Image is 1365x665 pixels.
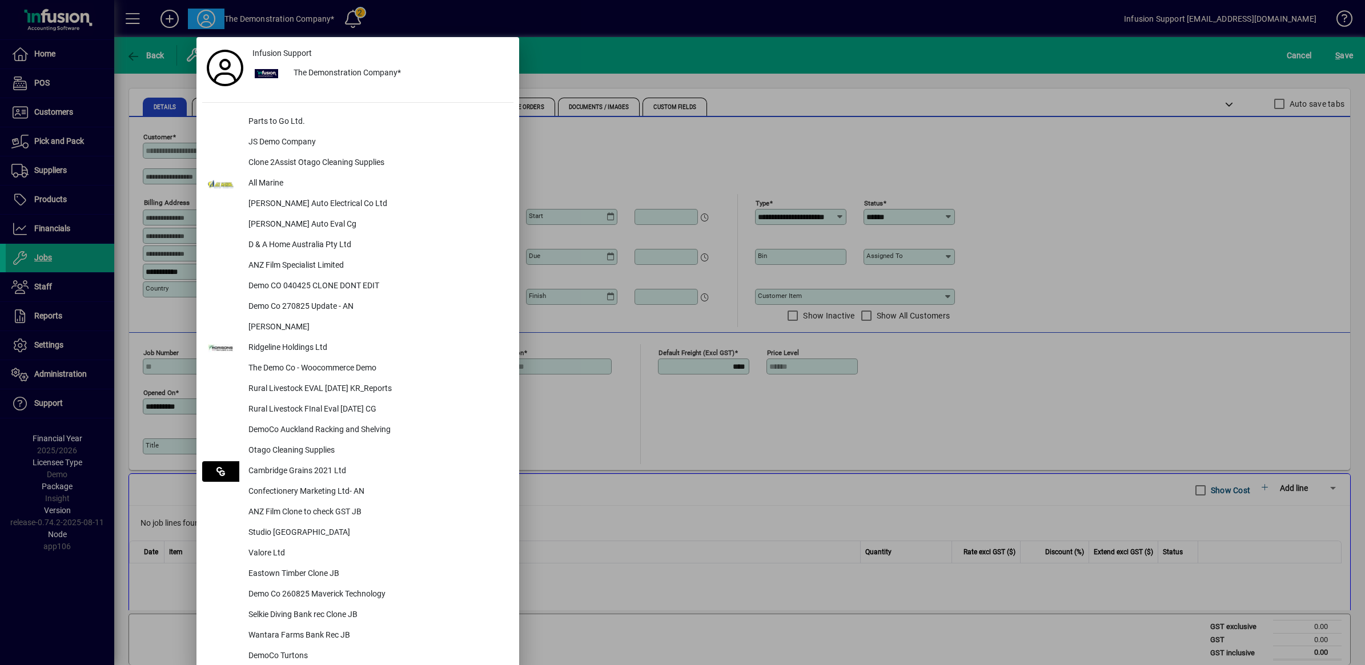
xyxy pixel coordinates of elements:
div: Parts to Go Ltd. [239,112,513,132]
button: Selkie Diving Bank rec Clone JB [202,605,513,626]
div: Selkie Diving Bank rec Clone JB [239,605,513,626]
button: JS Demo Company [202,132,513,153]
button: Demo CO 040425 CLONE DONT EDIT [202,276,513,297]
button: Clone 2Assist Otago Cleaning Supplies [202,153,513,174]
div: DemoCo Auckland Racking and Shelving [239,420,513,441]
div: [PERSON_NAME] Auto Electrical Co Ltd [239,194,513,215]
div: Studio [GEOGRAPHIC_DATA] [239,523,513,543]
div: Otago Cleaning Supplies [239,441,513,461]
div: Wantara Farms Bank Rec JB [239,626,513,646]
button: Studio [GEOGRAPHIC_DATA] [202,523,513,543]
div: JS Demo Company [239,132,513,153]
button: All Marine [202,174,513,194]
button: Cambridge Grains 2021 Ltd [202,461,513,482]
button: Demo Co 260825 Maverick Technology [202,585,513,605]
button: ANZ Film Specialist Limited [202,256,513,276]
button: Parts to Go Ltd. [202,112,513,132]
a: Profile [202,58,248,78]
div: [PERSON_NAME] Auto Eval Cg [239,215,513,235]
button: Eastown Timber Clone JB [202,564,513,585]
div: The Demo Co - Woocommerce Demo [239,358,513,379]
button: [PERSON_NAME] Auto Eval Cg [202,215,513,235]
button: Demo Co 270825 Update - AN [202,297,513,317]
a: Infusion Support [248,43,513,63]
div: Demo CO 040425 CLONE DONT EDIT [239,276,513,297]
div: Valore Ltd [239,543,513,564]
button: Rural Livestock FInal Eval [DATE] CG [202,400,513,420]
div: Demo Co 270825 Update - AN [239,297,513,317]
div: Confectionery Marketing Ltd- AN [239,482,513,502]
button: [PERSON_NAME] Auto Electrical Co Ltd [202,194,513,215]
button: Valore Ltd [202,543,513,564]
button: The Demo Co - Woocommerce Demo [202,358,513,379]
button: Otago Cleaning Supplies [202,441,513,461]
div: Rural Livestock FInal Eval [DATE] CG [239,400,513,420]
div: The Demonstration Company* [284,63,513,84]
div: Demo Co 260825 Maverick Technology [239,585,513,605]
button: The Demonstration Company* [248,63,513,84]
div: Clone 2Assist Otago Cleaning Supplies [239,153,513,174]
div: Cambridge Grains 2021 Ltd [239,461,513,482]
button: Ridgeline Holdings Ltd [202,338,513,358]
div: [PERSON_NAME] [239,317,513,338]
button: [PERSON_NAME] [202,317,513,338]
button: D & A Home Australia Pty Ltd [202,235,513,256]
div: Rural Livestock EVAL [DATE] KR_Reports [239,379,513,400]
button: ANZ Film Clone to check GST JB [202,502,513,523]
button: DemoCo Auckland Racking and Shelving [202,420,513,441]
button: Confectionery Marketing Ltd- AN [202,482,513,502]
div: Eastown Timber Clone JB [239,564,513,585]
div: ANZ Film Clone to check GST JB [239,502,513,523]
div: ANZ Film Specialist Limited [239,256,513,276]
div: All Marine [239,174,513,194]
div: Ridgeline Holdings Ltd [239,338,513,358]
button: Wantara Farms Bank Rec JB [202,626,513,646]
span: Infusion Support [252,47,312,59]
div: D & A Home Australia Pty Ltd [239,235,513,256]
button: Rural Livestock EVAL [DATE] KR_Reports [202,379,513,400]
